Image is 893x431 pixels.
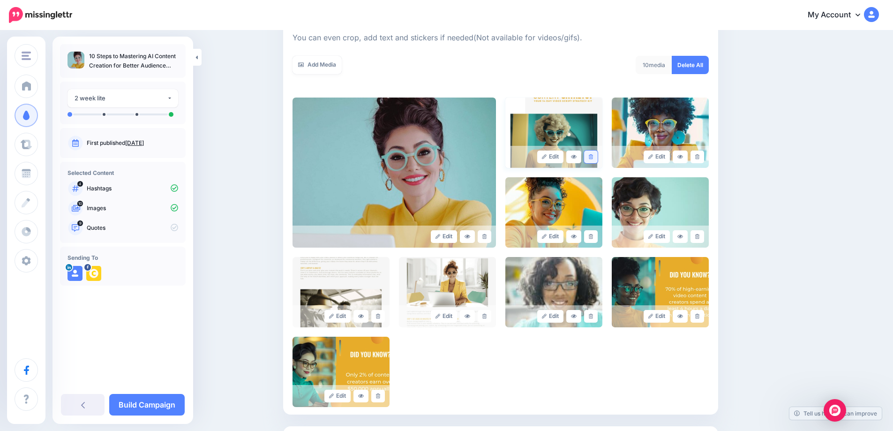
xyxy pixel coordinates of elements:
[86,266,101,281] img: 196676706_108571301444091_499029507392834038_n-bsa103351.png
[293,98,496,248] img: 0dc7d481c5a1202e593650a14df8f366_large.jpg
[537,230,564,243] a: Edit
[293,257,390,327] img: 2f4320bceb532cc5c44c081c59832f77_large.jpg
[68,89,178,107] button: 2 week lite
[824,399,846,422] div: Open Intercom Messenger
[77,201,83,206] span: 10
[537,310,564,323] a: Edit
[399,257,496,327] img: b7b42e4eafc3e070dc9191f60d34dd17_large.jpg
[643,61,649,68] span: 10
[9,7,72,23] img: Missinglettr
[22,52,31,60] img: menu.png
[293,15,709,407] div: Select Media
[537,151,564,163] a: Edit
[89,52,178,70] p: 10 Steps to Mastering AI Content Creation for Better Audience Reach
[324,310,351,323] a: Edit
[68,254,178,261] h4: Sending To
[505,257,602,327] img: 52324237fa6b131285c5d49f6af4d570_large.jpg
[672,56,709,74] a: Delete All
[87,224,178,232] p: Quotes
[87,204,178,212] p: Images
[431,230,458,243] a: Edit
[87,139,178,147] p: First published
[87,184,178,193] p: Hashtags
[636,56,672,74] div: media
[644,230,670,243] a: Edit
[644,310,670,323] a: Edit
[77,181,83,187] span: 4
[68,52,84,68] img: 0dc7d481c5a1202e593650a14df8f366_thumb.jpg
[612,177,709,248] img: c31b8bdd4b064e2ba80b30ba76597af7_large.jpg
[293,56,342,74] a: Add Media
[612,257,709,327] img: 756421b00bf1810b763e6cb77e119bdc_large.jpg
[505,98,602,168] img: b0c6e6c176f7d4452cf17359cd531d51_large.jpg
[293,337,390,407] img: 87c44884ba42e7c3bcba7510fa3a5edf_large.jpg
[293,20,709,44] p: Next, let's make sure we have the best media for this campaign. Delete those you don't want or up...
[77,220,83,226] span: 9
[68,266,83,281] img: user_default_image.png
[612,98,709,168] img: bff3e2cf7a70d3b8ae1960b66b4bde3f_large.jpg
[75,93,167,104] div: 2 week lite
[431,310,458,323] a: Edit
[324,390,351,402] a: Edit
[505,177,602,248] img: cde326fa0653a61e166ad202758e6e68_large.jpg
[68,169,178,176] h4: Selected Content
[125,139,144,146] a: [DATE]
[798,4,879,27] a: My Account
[789,407,882,420] a: Tell us how we can improve
[644,151,670,163] a: Edit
